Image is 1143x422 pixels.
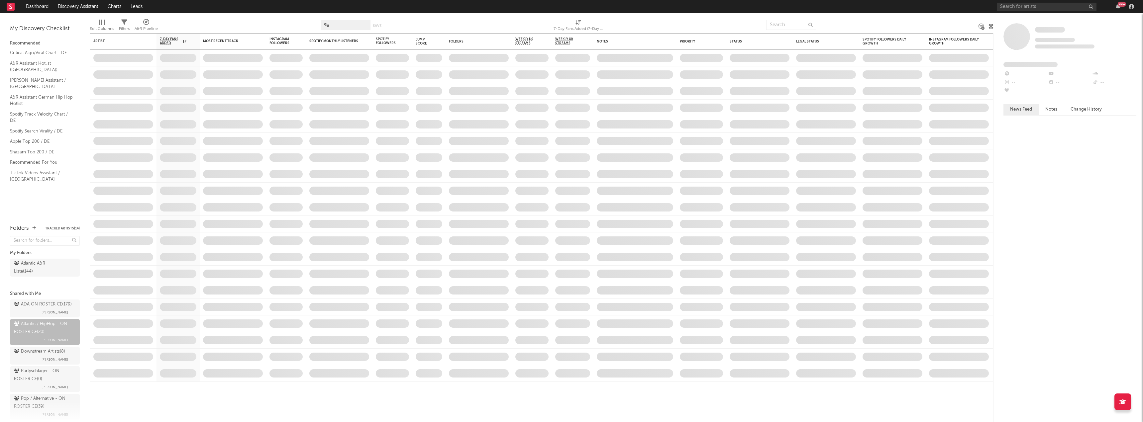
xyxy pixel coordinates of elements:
[10,159,73,166] a: Recommended For You
[42,308,68,316] span: [PERSON_NAME]
[373,24,381,28] button: Save
[14,367,74,383] div: Partyschlager - ON ROSTER CE ( 0 )
[269,37,293,45] div: Instagram Followers
[554,25,603,33] div: 7-Day Fans Added (7-Day Fans Added)
[1003,62,1058,67] span: Fans Added by Platform
[416,38,432,45] div: Jump Score
[796,40,839,43] div: Legal Status
[119,17,130,36] div: Filters
[597,40,663,43] div: Notes
[555,37,580,45] span: Weekly UK Streams
[42,383,68,391] span: [PERSON_NAME]
[42,336,68,344] span: [PERSON_NAME]
[10,224,29,232] div: Folders
[376,37,399,45] div: Spotify Followers
[10,94,73,107] a: A&R Assistant German Hip Hop Hotlist
[1035,27,1065,33] a: Some Artist
[42,411,68,419] span: [PERSON_NAME]
[14,395,74,411] div: Pop / Alternative - ON ROSTER CE ( 39 )
[10,259,80,277] a: Atlantic A&R Liste(144)
[730,40,773,43] div: Status
[10,60,73,73] a: A&R Assistant Hotlist ([GEOGRAPHIC_DATA])
[1035,44,1094,48] span: 0 fans last week
[119,25,130,33] div: Filters
[42,356,68,364] span: [PERSON_NAME]
[10,77,73,90] a: [PERSON_NAME] Assistant / [GEOGRAPHIC_DATA]
[45,227,80,230] button: Tracked Artists(14)
[1092,78,1136,87] div: --
[1116,4,1120,9] button: 99+
[554,17,603,36] div: 7-Day Fans Added (7-Day Fans Added)
[1003,70,1048,78] div: --
[10,347,80,365] a: Downstream Artists(8)[PERSON_NAME]
[90,17,114,36] div: Edit Columns
[766,20,816,30] input: Search...
[929,38,979,45] div: Instagram Followers Daily Growth
[14,260,61,276] div: Atlantic A&R Liste ( 144 )
[10,138,73,145] a: Apple Top 200 / DE
[203,39,253,43] div: Most Recent Track
[1003,104,1039,115] button: News Feed
[160,37,181,45] span: 7-Day Fans Added
[14,300,72,308] div: ADA ON ROSTER CE ( 179 )
[1064,104,1108,115] button: Change History
[10,40,80,47] div: Recommended
[863,38,912,45] div: Spotify Followers Daily Growth
[10,169,73,183] a: TikTok Videos Assistant / [GEOGRAPHIC_DATA]
[10,25,80,33] div: My Discovery Checklist
[135,25,158,33] div: A&R Pipeline
[14,348,65,356] div: Downstream Artists ( 8 )
[1118,2,1126,7] div: 99 +
[10,394,80,420] a: Pop / Alternative - ON ROSTER CE(39)[PERSON_NAME]
[997,3,1096,11] input: Search for artists
[93,39,143,43] div: Artist
[10,366,80,392] a: Partyschlager - ON ROSTER CE(0)[PERSON_NAME]
[1035,38,1075,42] span: Tracking Since: [DATE]
[10,148,73,156] a: Shazam Top 200 / DE
[10,290,80,298] div: Shared with Me
[10,127,73,135] a: Spotify Search Virality / DE
[10,111,73,124] a: Spotify Track Velocity Chart / DE
[14,320,74,336] div: Atlantic / HipHop - ON ROSTER CE ( 20 )
[1048,70,1092,78] div: --
[10,236,80,246] input: Search for folders...
[1039,104,1064,115] button: Notes
[1092,70,1136,78] div: --
[10,49,73,56] a: Critical Algo/Viral Chart - DE
[1048,78,1092,87] div: --
[10,319,80,345] a: Atlantic / HipHop - ON ROSTER CE(20)[PERSON_NAME]
[309,39,359,43] div: Spotify Monthly Listeners
[449,40,499,43] div: Folders
[10,299,80,317] a: ADA ON ROSTER CE(179)[PERSON_NAME]
[1003,87,1048,96] div: --
[1003,78,1048,87] div: --
[515,37,539,45] span: Weekly US Streams
[10,249,80,257] div: My Folders
[135,17,158,36] div: A&R Pipeline
[90,25,114,33] div: Edit Columns
[680,40,706,43] div: Priority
